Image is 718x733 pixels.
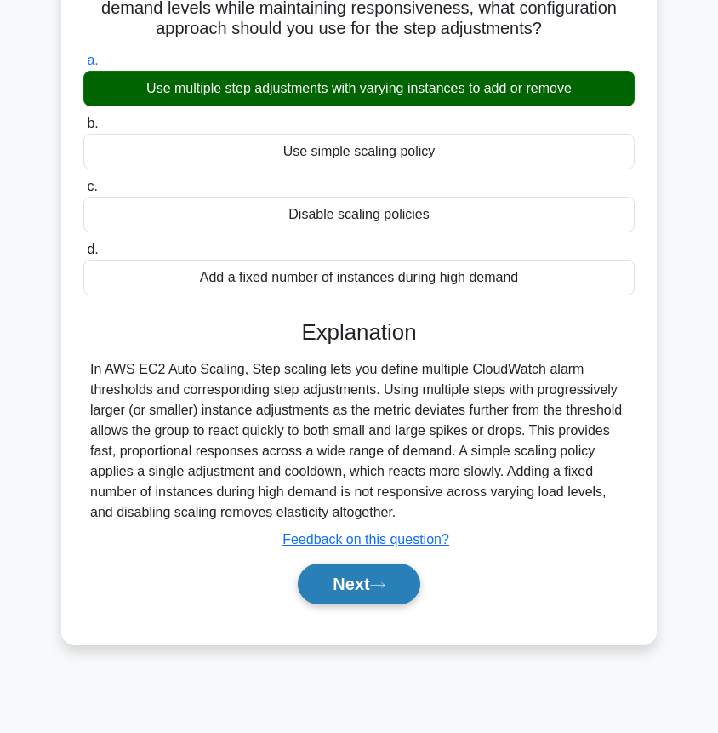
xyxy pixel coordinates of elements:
[83,260,635,295] div: Add a fixed number of instances during high demand
[83,197,635,232] div: Disable scaling policies
[83,71,635,106] div: Use multiple step adjustments with varying instances to add or remove
[87,116,98,130] span: b.
[298,564,419,604] button: Next
[90,359,628,523] div: In AWS EC2 Auto Scaling, Step scaling lets you define multiple CloudWatch alarm thresholds and co...
[83,134,635,169] div: Use simple scaling policy
[87,53,98,67] span: a.
[87,179,97,193] span: c.
[94,319,624,346] h3: Explanation
[87,242,98,256] span: d.
[282,532,449,547] a: Feedback on this question?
